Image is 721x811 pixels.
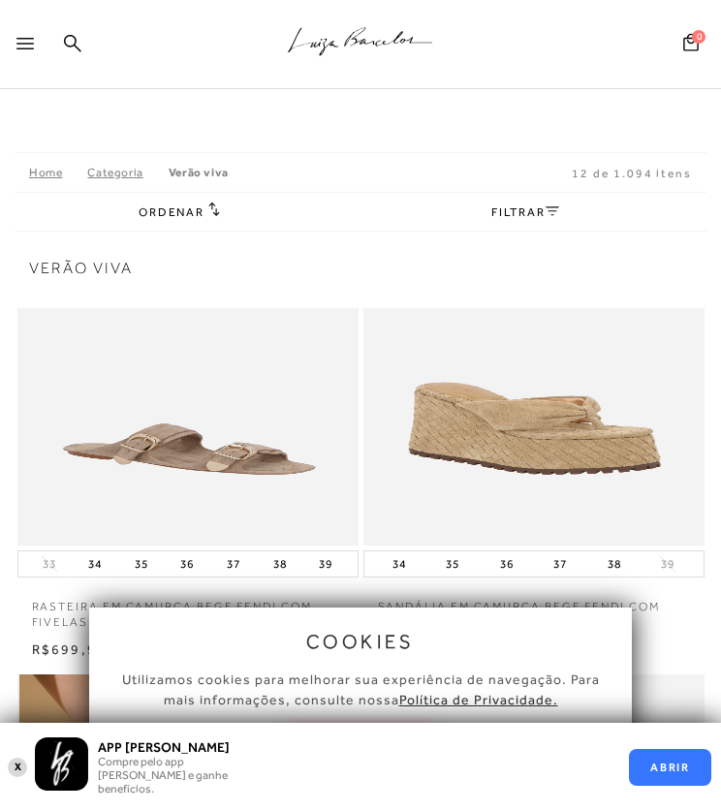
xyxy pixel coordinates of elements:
span: 0 [692,30,705,44]
button: X [9,756,27,778]
a: Categoria [87,166,168,179]
button: 36 [174,556,200,572]
button: 36 [494,556,519,572]
a: RASTEIRA EM CAMURÇA BEGE FENDI COM FIVELAS [17,587,359,632]
button: 35 [440,556,465,572]
a: RASTEIRA EM CAMURÇA BEGE FENDI COM FIVELAS RASTEIRA EM CAMURÇA BEGE FENDI COM FIVELAS [19,308,357,546]
button: 37 [548,556,573,572]
p: Compre pelo app [PERSON_NAME] e ganhe benefícios. [98,755,263,795]
button: 34 [82,556,108,572]
span: cookies [306,631,415,652]
button: 39 [655,556,680,572]
span: Ordenar [139,205,204,219]
button: 38 [602,556,627,572]
a: Home [29,166,87,179]
a: Verão Viva [169,166,229,179]
h3: APP [PERSON_NAME] [98,739,263,755]
button: ABRIR [629,749,711,786]
a: SANDÁLIA EM CAMURÇA BEGE FENDI COM PLATAFORMA FLAT [363,587,705,632]
a: Política de Privacidade. [399,692,558,707]
button: 39 [313,556,338,572]
button: 0 [677,32,705,58]
a: FILTRAR [491,205,559,219]
a: SANDÁLIA EM CAMURÇA BEGE FENDI COM PLATAFORMA FLAT SANDÁLIA EM CAMURÇA BEGE FENDI COM PLATAFORMA ... [365,308,703,546]
button: 35 [129,556,154,572]
span: Verão Viva [29,261,692,276]
button: 33 [37,556,62,572]
button: 37 [221,556,246,572]
img: SANDÁLIA EM CAMURÇA BEGE FENDI COM PLATAFORMA FLAT [365,308,703,546]
button: 34 [387,556,412,572]
button: 38 [267,556,293,572]
span: Utilizamos cookies para melhorar sua experiência de navegação. Para mais informações, consulte nossa [122,671,600,707]
span: 12 de 1.094 itens [572,167,692,180]
img: RASTEIRA EM CAMURÇA BEGE FENDI COM FIVELAS [19,308,357,546]
span: R$699,90 [32,641,108,657]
